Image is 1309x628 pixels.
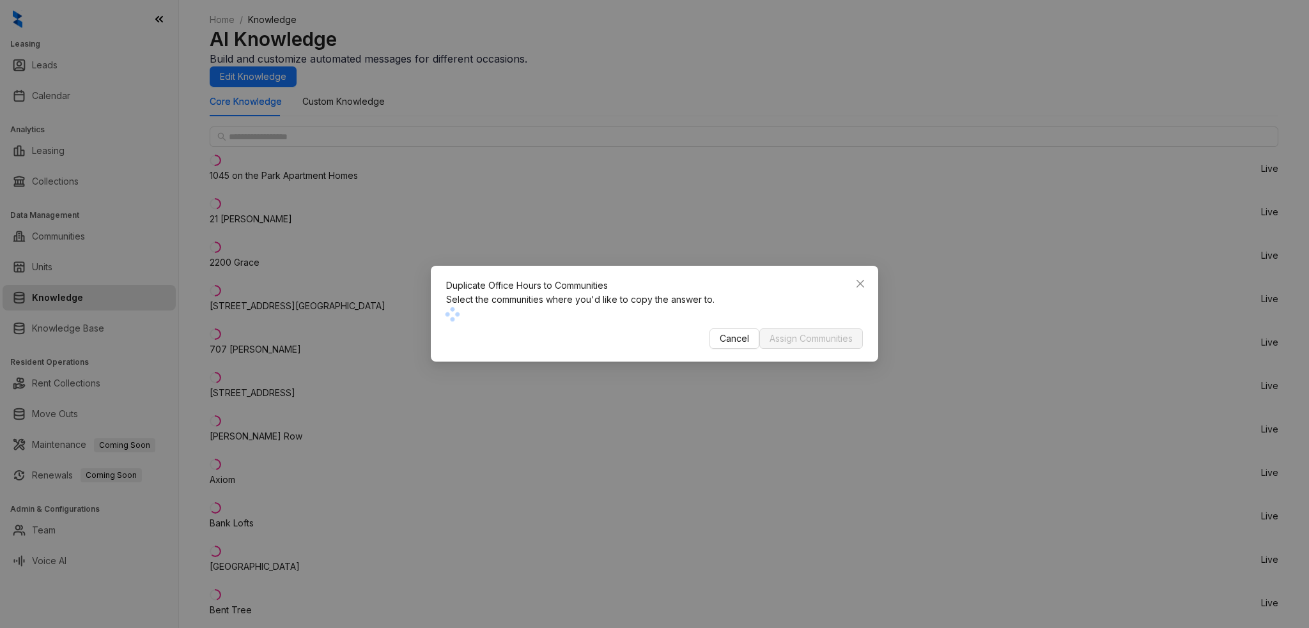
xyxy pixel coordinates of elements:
span: close [855,279,865,289]
div: Duplicate Office Hours to Communities [446,279,863,293]
button: Close [850,273,871,294]
button: Assign Communities [759,329,863,349]
div: Select the communities where you'd like to copy the answer to. [446,293,863,307]
span: Cancel [720,332,749,346]
button: Cancel [709,329,759,349]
